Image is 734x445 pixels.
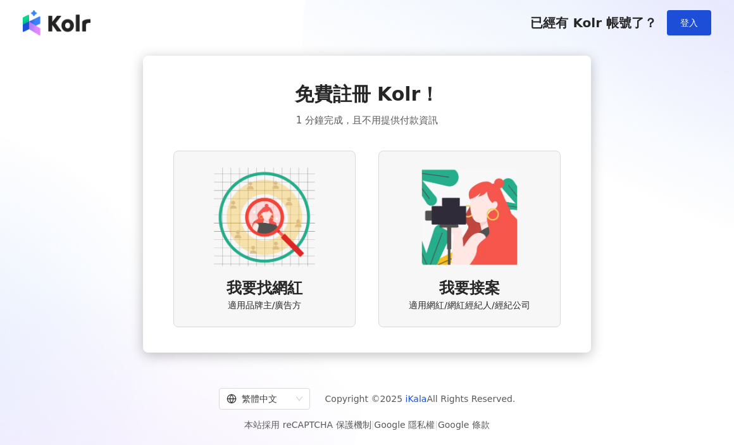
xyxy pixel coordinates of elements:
[214,166,315,268] img: AD identity option
[23,10,90,35] img: logo
[435,420,438,430] span: |
[374,420,435,430] a: Google 隱私權
[244,417,489,432] span: 本站採用 reCAPTCHA 保護機制
[227,278,302,299] span: 我要找網紅
[419,166,520,268] img: KOL identity option
[295,81,440,108] span: 免費註冊 Kolr！
[667,10,711,35] button: 登入
[227,389,291,409] div: 繁體中文
[680,18,698,28] span: 登入
[228,299,302,312] span: 適用品牌主/廣告方
[530,15,657,30] span: 已經有 Kolr 帳號了？
[325,391,516,406] span: Copyright © 2025 All Rights Reserved.
[438,420,490,430] a: Google 條款
[296,113,438,128] span: 1 分鐘完成，且不用提供付款資訊
[371,420,375,430] span: |
[439,278,500,299] span: 我要接案
[406,394,427,404] a: iKala
[409,299,530,312] span: 適用網紅/網紅經紀人/經紀公司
